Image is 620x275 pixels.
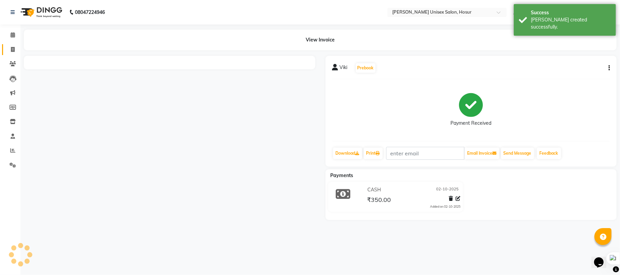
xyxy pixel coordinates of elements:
[531,16,611,31] div: Bill created successfully.
[367,186,381,193] span: CASH
[356,63,376,73] button: Prebook
[386,147,464,160] input: enter email
[17,3,64,22] img: logo
[430,204,460,209] div: Added on 02-10-2025
[340,64,348,73] span: Viki
[591,248,613,268] iframe: chat widget
[501,148,534,159] button: Send Message
[24,30,617,50] div: View Invoice
[465,148,499,159] button: Email Invoice
[531,9,611,16] div: Success
[367,196,391,205] span: ₹350.00
[333,148,362,159] a: Download
[331,172,353,178] span: Payments
[537,148,561,159] a: Feedback
[75,3,105,22] b: 08047224946
[450,120,491,127] div: Payment Received
[436,186,459,193] span: 02-10-2025
[364,148,383,159] a: Print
